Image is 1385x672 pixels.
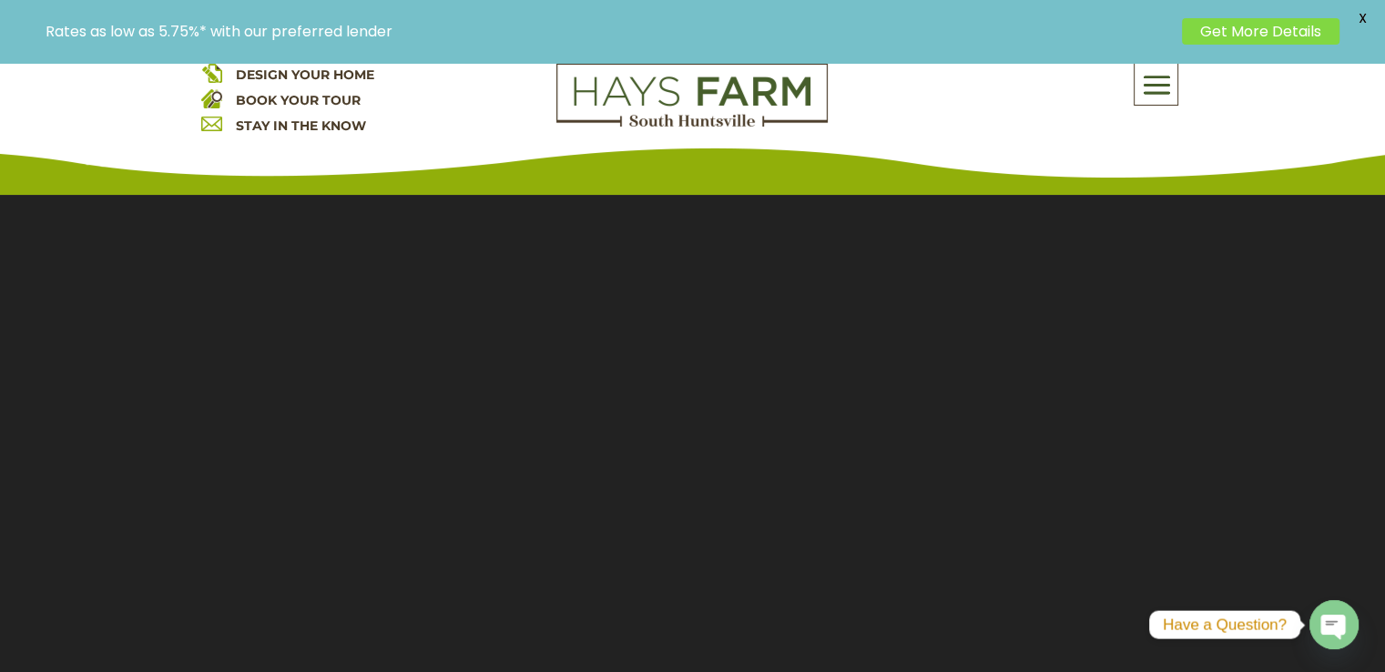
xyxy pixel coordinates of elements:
[1349,5,1376,32] span: X
[556,115,828,131] a: hays farm homes huntsville development
[201,87,222,108] img: book your home tour
[1182,18,1339,45] a: Get More Details
[236,117,366,134] a: STAY IN THE KNOW
[556,62,828,127] img: Logo
[236,66,374,83] a: DESIGN YOUR HOME
[46,23,1173,40] p: Rates as low as 5.75%* with our preferred lender
[236,92,361,108] a: BOOK YOUR TOUR
[201,62,222,83] img: design your home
